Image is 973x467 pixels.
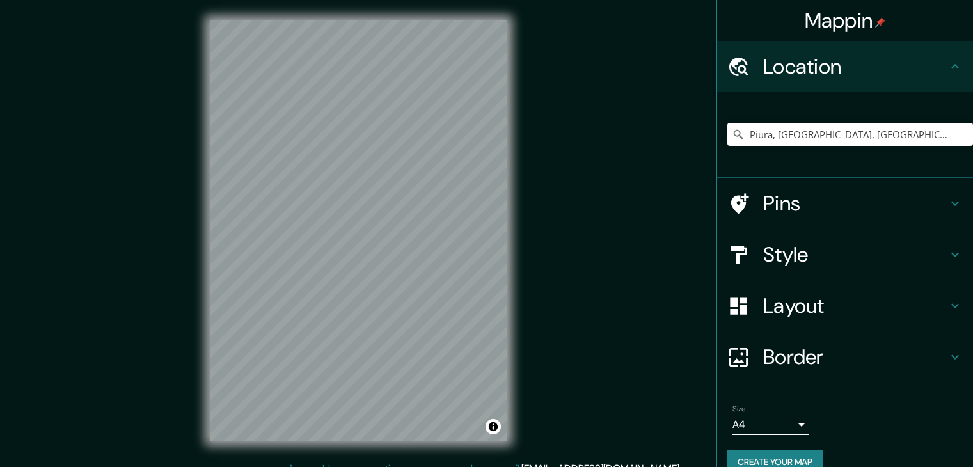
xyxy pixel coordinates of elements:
[486,419,501,434] button: Toggle attribution
[717,280,973,331] div: Layout
[717,229,973,280] div: Style
[732,415,809,435] div: A4
[717,331,973,383] div: Border
[763,242,947,267] h4: Style
[763,54,947,79] h4: Location
[727,123,973,146] input: Pick your city or area
[875,17,885,28] img: pin-icon.png
[717,178,973,229] div: Pins
[763,344,947,370] h4: Border
[763,293,947,319] h4: Layout
[763,191,947,216] h4: Pins
[210,20,507,441] canvas: Map
[805,8,886,33] h4: Mappin
[859,417,959,453] iframe: Help widget launcher
[732,404,746,415] label: Size
[717,41,973,92] div: Location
